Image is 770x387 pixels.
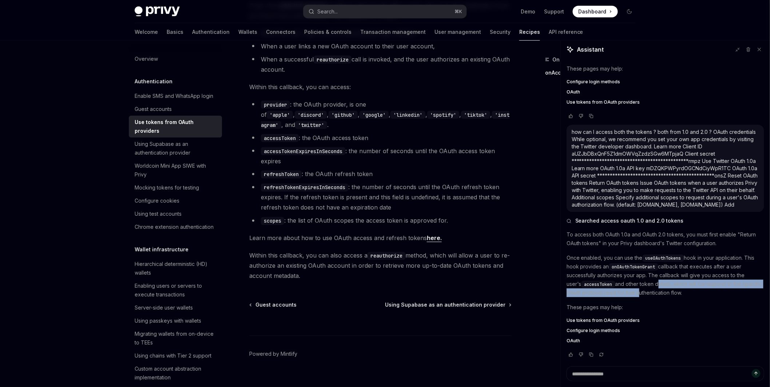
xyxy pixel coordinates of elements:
a: Configure login methods [567,79,764,85]
a: Use tokens from OAuth providers [129,116,222,137]
p: These pages may help: [567,64,764,73]
a: Connectors [266,23,295,41]
a: Using test accounts [129,207,222,220]
code: accessTokenExpiresInSeconds [261,147,345,155]
span: Learn more about how to use OAuth access and refresh tokens [249,233,512,243]
a: Policies & controls [304,23,352,41]
div: Server-side user wallets [135,303,193,312]
a: Using Supabase as an authentication provider [385,302,511,309]
button: Open search [303,5,467,18]
li: When a user links a new OAuth account to their user account, [249,41,512,51]
code: accessToken [261,134,299,142]
a: Server-side user wallets [129,301,222,314]
span: useOAuthTokens [646,255,681,261]
div: Hierarchical deterministic (HD) wallets [135,260,218,277]
button: Reload last chat [597,351,606,358]
button: Vote that response was good [567,351,575,358]
div: Using chains with Tier 2 support [135,351,211,360]
code: 'apple' [267,111,293,119]
a: Enable SMS and WhatsApp login [129,89,222,103]
span: onOAuthTokenGrant [612,264,655,270]
img: dark logo [135,7,180,17]
code: 'tiktok' [461,111,490,119]
span: Use tokens from OAuth providers [567,318,640,323]
div: Mocking tokens for testing [135,183,199,192]
a: Use tokens from OAuth providers [567,318,764,323]
a: Powered by Mintlify [249,351,297,358]
div: Using test accounts [135,210,182,218]
div: Overview [135,55,158,63]
code: reauthorize [368,252,405,260]
a: Overview [129,52,222,65]
span: Configure login methods [567,328,620,334]
span: Guest accounts [255,302,297,309]
span: accessToken [584,282,612,287]
a: Use tokens from OAuth providers [567,99,764,105]
code: 'twitter' [295,121,327,129]
code: 'google' [360,111,389,119]
div: Use tokens from OAuth providers [135,118,218,135]
code: refreshToken [261,171,302,179]
code: 'discord' [295,111,327,119]
li: : the OAuth refresh token [249,169,512,179]
span: Within this callback, you can access: [249,82,512,92]
span: On this page [552,55,585,64]
a: Wallets [238,23,257,41]
div: Search... [317,7,338,16]
p: Once enabled, you can use the hook in your application. This hook provides an callback that execu... [567,254,764,297]
a: Recipes [519,23,540,41]
li: : the number of seconds until the OAuth access token expires [249,146,512,166]
textarea: Ask a question... [567,366,764,381]
a: Enabling users or servers to execute transactions [129,279,222,301]
h5: Wallet infrastructure [135,245,188,254]
div: Guest accounts [135,105,172,113]
button: Searched access oauth 1.0 and 2.0 tokens [567,217,764,224]
h5: Authentication [135,77,172,86]
a: Using passkeys with wallets [129,314,222,327]
li: When a successful call is invoked, and the user authorizes an existing OAuth account. [249,54,512,75]
code: reauthorize [314,56,352,64]
span: ⌘ K [455,9,462,15]
a: OAuth [567,338,764,344]
button: Vote that response was good [567,112,575,120]
a: User management [434,23,481,41]
p: These pages may help: [567,303,764,312]
a: Migrating wallets from on-device to TEEs [129,327,222,349]
a: Transaction management [360,23,426,41]
span: Use tokens from OAuth providers [567,99,640,105]
code: scopes [261,217,284,225]
div: Worldcoin Mini App SIWE with Privy [135,161,218,179]
span: Assistant [577,45,604,54]
code: 'spotify' [427,111,459,119]
a: Security [490,23,511,41]
a: Mocking tokens for testing [129,181,222,194]
span: Within this callback, you can also access a method, which will allow a user to re-authorize an ex... [249,251,512,281]
button: Copy chat response [587,112,596,120]
button: Send message [752,369,761,378]
div: Using passkeys with wallets [135,316,201,325]
div: Enable SMS and WhatsApp login [135,92,213,100]
div: Enabling users or servers to execute transactions [135,282,218,299]
p: To access both OAuth 1.0a and OAuth 2.0 tokens, you must first enable "Return OAuth tokens" in yo... [567,230,764,248]
a: here. [427,235,442,242]
span: Configure login methods [567,79,620,85]
div: Custom account abstraction implementation [135,364,218,382]
button: Vote that response was not good [577,351,586,358]
span: OAuth [567,338,580,344]
a: Configure login methods [567,328,764,334]
a: Authentication [192,23,230,41]
a: Basics [167,23,183,41]
li: : the OAuth provider, is one of , , , , , , , , and . [249,99,512,130]
div: Chrome extension authentication [135,223,214,231]
a: API reference [549,23,583,41]
code: 'github' [329,111,358,119]
button: Copy chat response [587,351,596,358]
div: Migrating wallets from on-device to TEEs [135,330,218,347]
code: provider [261,101,290,109]
button: Toggle dark mode [624,6,635,17]
div: how can I access both the tokens ? both from 1.0 and 2.0 ? OAuth credentials While optional, we r... [572,128,759,208]
span: OAuth [567,89,580,95]
a: Hierarchical deterministic (HD) wallets [129,258,222,279]
a: Configure cookies [129,194,222,207]
code: refreshTokenExpiresInSeconds [261,184,348,192]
